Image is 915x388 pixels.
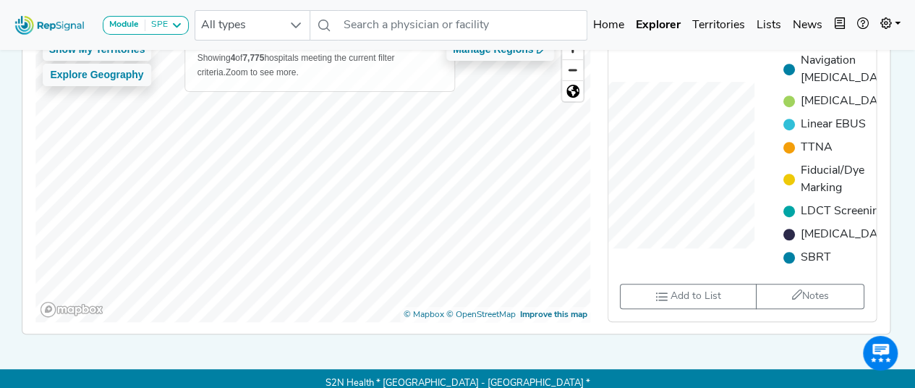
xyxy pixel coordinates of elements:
li: Linear EBUS [783,116,896,133]
li: [MEDICAL_DATA] [783,93,896,110]
button: Reset bearing to north [562,80,583,101]
li: SBRT [783,249,896,266]
a: Mapbox logo [40,301,103,318]
span: Reset zoom [562,81,583,101]
div: toolbar [620,284,864,309]
button: Intel Book [828,11,851,40]
button: Add to List [620,284,757,309]
a: News [787,11,828,40]
li: LDCT Screening [783,203,896,220]
button: Explore Geography [43,64,152,86]
li: TTNA [783,139,896,156]
span: Notes [802,291,829,302]
span: Zoom out [562,60,583,80]
li: [MEDICAL_DATA] [783,226,896,243]
a: OpenStreetMap [446,311,516,319]
span: Zoom to see more. [226,67,299,77]
a: Mapbox [404,311,444,319]
a: Explorer [630,11,686,40]
li: Navigation [MEDICAL_DATA] [783,52,896,87]
button: Notes [756,284,864,309]
a: Map feedback [519,311,587,319]
span: Add to List [671,289,721,304]
span: All types [195,11,282,40]
button: Zoom out [562,59,583,80]
a: Home [587,11,630,40]
input: Search a physician or facility [338,10,587,41]
b: 4 [231,53,236,63]
div: SPE [145,20,168,31]
span: Showing of hospitals meeting the current filter criteria. [197,53,395,77]
canvas: Map [35,31,598,331]
b: 7,775 [242,53,264,63]
button: ModuleSPE [103,16,189,35]
a: Territories [686,11,751,40]
a: Lists [751,11,787,40]
li: Fiducial/​Dye Marking [783,162,896,197]
strong: Module [109,20,139,29]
